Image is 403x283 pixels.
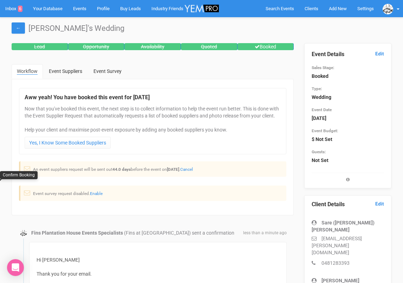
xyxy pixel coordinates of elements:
small: Type: [312,86,322,91]
span: less than a minute ago [243,230,287,236]
div: Lead [12,43,68,50]
div: Quoted [181,43,238,50]
strong: Sare ([PERSON_NAME]) [PERSON_NAME] [312,220,375,233]
strong: Fins Plantation House Events Specialists [31,230,123,236]
span: Clients [305,6,318,11]
span: (Fins at [GEOGRAPHIC_DATA]) sent a confirmation [124,230,234,236]
p: Now that you've booked this event, the next step is to collect information to help the event run ... [25,105,281,133]
small: Event survey request disabled. [33,191,103,196]
legend: Event Details [312,50,384,59]
img: data [383,4,393,14]
small: Event Date [312,107,332,112]
small: Sales Stage: [312,65,334,70]
div: Booked [238,43,294,50]
div: Opportunity [68,43,125,50]
div: Availability [124,43,181,50]
a: Event Suppliers [44,64,87,78]
a: Cancel [180,167,193,172]
legend: Aww yeah! You have booked this event for [DATE] [25,94,281,102]
a: ← [12,22,25,34]
strong: Booked [312,73,329,79]
div: Open Intercom Messenger [7,259,24,276]
small: Event Budget: [312,128,338,133]
a: Edit [375,201,384,207]
a: Yes, I Know Some Booked Suppliers [25,137,111,149]
span: 6 [18,6,22,12]
strong: [DATE] [167,167,179,172]
small: Guests: [312,149,326,154]
strong: Not Set [312,157,329,163]
a: Enable [90,191,103,196]
a: Workflow [12,64,43,79]
strong: Wedding [312,94,331,100]
p: [EMAIL_ADDRESS][PERSON_NAME][DOMAIN_NAME] [312,235,384,256]
h1: [PERSON_NAME]'s Wedding [12,24,391,33]
small: An event suppliers request will be sent out before the event on . [33,167,193,172]
strong: [DATE] [312,115,326,121]
span: Search Events [266,6,294,11]
legend: Client Details [312,201,384,209]
img: data [20,230,27,237]
strong: 44.0 days [112,167,131,172]
a: Edit [375,50,384,57]
a: Event Survey [88,64,127,78]
span: Add New [329,6,347,11]
strong: $ Not Set [312,136,332,142]
p: 0481283393 [312,260,384,267]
